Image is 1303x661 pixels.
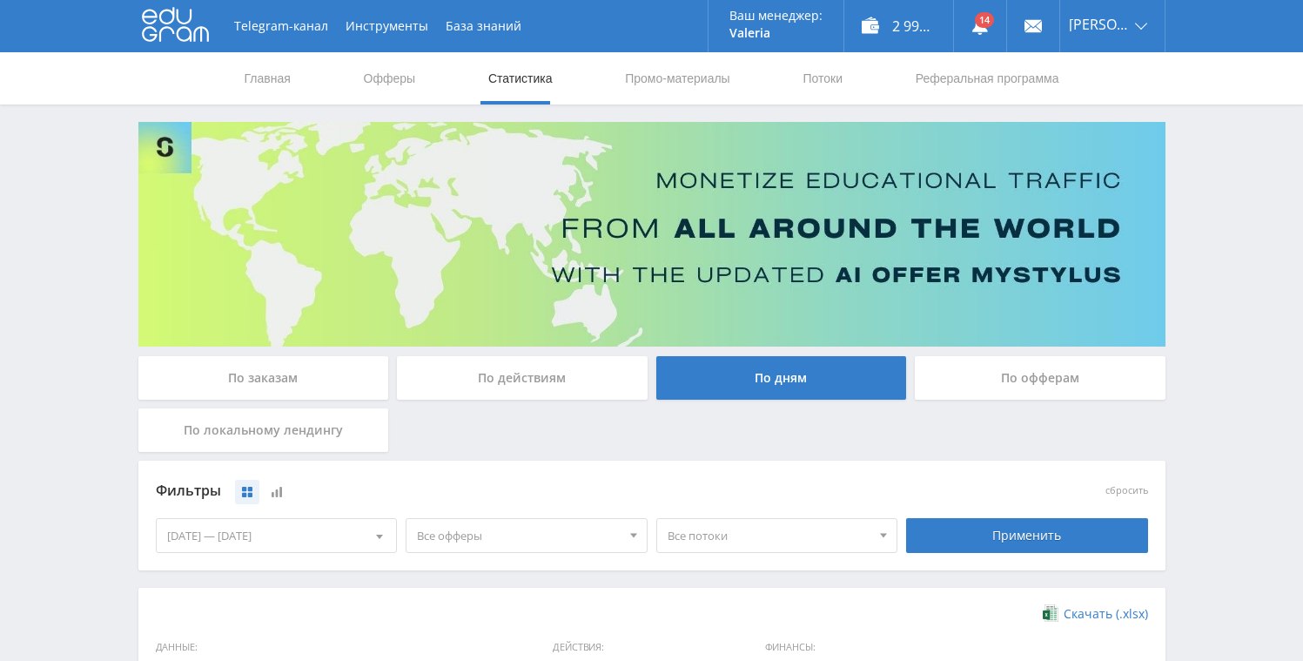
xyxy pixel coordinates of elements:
span: Скачать (.xlsx) [1064,607,1148,621]
a: Главная [243,52,292,105]
a: Скачать (.xlsx) [1043,605,1147,623]
div: Применить [906,518,1148,553]
div: По офферам [915,356,1165,400]
p: Valeria [729,26,823,40]
a: Потоки [801,52,844,105]
img: xlsx [1043,604,1058,622]
a: Реферальная программа [914,52,1061,105]
span: [PERSON_NAME] [1069,17,1130,31]
span: Все офферы [417,519,621,552]
div: По дням [656,356,907,400]
div: По локальному лендингу [138,408,389,452]
div: По действиям [397,356,648,400]
a: Промо-материалы [623,52,731,105]
a: Офферы [362,52,418,105]
button: сбросить [1105,485,1148,496]
img: Banner [138,122,1165,347]
span: Все потоки [668,519,871,552]
p: Ваш менеджер: [729,9,823,23]
a: Статистика [487,52,554,105]
div: Фильтры [156,478,898,504]
div: По заказам [138,356,389,400]
div: [DATE] — [DATE] [157,519,397,552]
